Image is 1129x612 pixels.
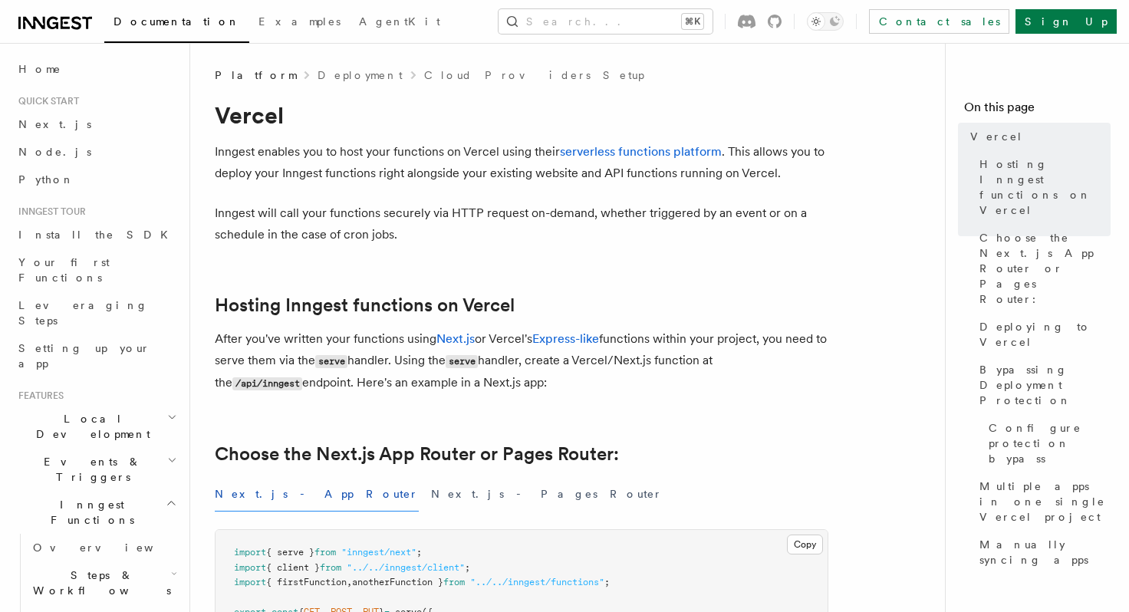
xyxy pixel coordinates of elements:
[973,472,1111,531] a: Multiple apps in one single Vercel project
[12,454,167,485] span: Events & Triggers
[215,443,619,465] a: Choose the Next.js App Router or Pages Router:
[973,356,1111,414] a: Bypassing Deployment Protection
[973,224,1111,313] a: Choose the Next.js App Router or Pages Router:
[215,67,296,83] span: Platform
[983,414,1111,472] a: Configure protection bypass
[266,577,347,587] span: { firstFunction
[320,562,341,573] span: from
[12,166,180,193] a: Python
[436,331,475,346] a: Next.js
[352,577,443,587] span: anotherFunction }
[314,547,336,558] span: from
[682,14,703,29] kbd: ⌘K
[18,173,74,186] span: Python
[560,144,722,159] a: serverless functions platform
[499,9,713,34] button: Search...⌘K
[431,477,663,512] button: Next.js - Pages Router
[979,156,1111,218] span: Hosting Inngest functions on Vercel
[215,101,828,129] h1: Vercel
[604,577,610,587] span: ;
[532,331,599,346] a: Express-like
[18,118,91,130] span: Next.js
[964,98,1111,123] h4: On this page
[979,537,1111,568] span: Manually syncing apps
[318,67,403,83] a: Deployment
[964,123,1111,150] a: Vercel
[215,294,515,316] a: Hosting Inngest functions on Vercel
[12,248,180,291] a: Your first Functions
[869,9,1009,34] a: Contact sales
[465,562,470,573] span: ;
[234,562,266,573] span: import
[470,577,604,587] span: "../../inngest/functions"
[12,221,180,248] a: Install the SDK
[315,355,347,368] code: serve
[27,534,180,561] a: Overview
[33,541,191,554] span: Overview
[12,497,166,528] span: Inngest Functions
[12,390,64,402] span: Features
[979,230,1111,307] span: Choose the Next.js App Router or Pages Router:
[341,547,416,558] span: "inngest/next"
[973,313,1111,356] a: Deploying to Vercel
[249,5,350,41] a: Examples
[104,5,249,43] a: Documentation
[979,362,1111,408] span: Bypassing Deployment Protection
[446,355,478,368] code: serve
[234,577,266,587] span: import
[27,561,180,604] button: Steps & Workflows
[27,568,171,598] span: Steps & Workflows
[12,405,180,448] button: Local Development
[979,319,1111,350] span: Deploying to Vercel
[347,562,465,573] span: "../../inngest/client"
[973,150,1111,224] a: Hosting Inngest functions on Vercel
[350,5,449,41] a: AgentKit
[12,206,86,218] span: Inngest tour
[18,299,148,327] span: Leveraging Steps
[989,420,1111,466] span: Configure protection bypass
[18,342,150,370] span: Setting up your app
[18,229,177,241] span: Install the SDK
[970,129,1023,144] span: Vercel
[12,291,180,334] a: Leveraging Steps
[12,55,180,83] a: Home
[18,61,61,77] span: Home
[443,577,465,587] span: from
[215,141,828,184] p: Inngest enables you to host your functions on Vercel using their . This allows you to deploy your...
[215,477,419,512] button: Next.js - App Router
[18,146,91,158] span: Node.js
[114,15,240,28] span: Documentation
[266,547,314,558] span: { serve }
[266,562,320,573] span: { client }
[232,377,302,390] code: /api/inngest
[12,334,180,377] a: Setting up your app
[973,531,1111,574] a: Manually syncing apps
[424,67,644,83] a: Cloud Providers Setup
[215,202,828,245] p: Inngest will call your functions securely via HTTP request on-demand, whether triggered by an eve...
[12,95,79,107] span: Quick start
[12,491,180,534] button: Inngest Functions
[807,12,844,31] button: Toggle dark mode
[18,256,110,284] span: Your first Functions
[787,535,823,554] button: Copy
[1015,9,1117,34] a: Sign Up
[258,15,341,28] span: Examples
[12,138,180,166] a: Node.js
[215,328,828,394] p: After you've written your functions using or Vercel's functions within your project, you need to ...
[359,15,440,28] span: AgentKit
[12,411,167,442] span: Local Development
[347,577,352,587] span: ,
[12,448,180,491] button: Events & Triggers
[234,547,266,558] span: import
[416,547,422,558] span: ;
[979,479,1111,525] span: Multiple apps in one single Vercel project
[12,110,180,138] a: Next.js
